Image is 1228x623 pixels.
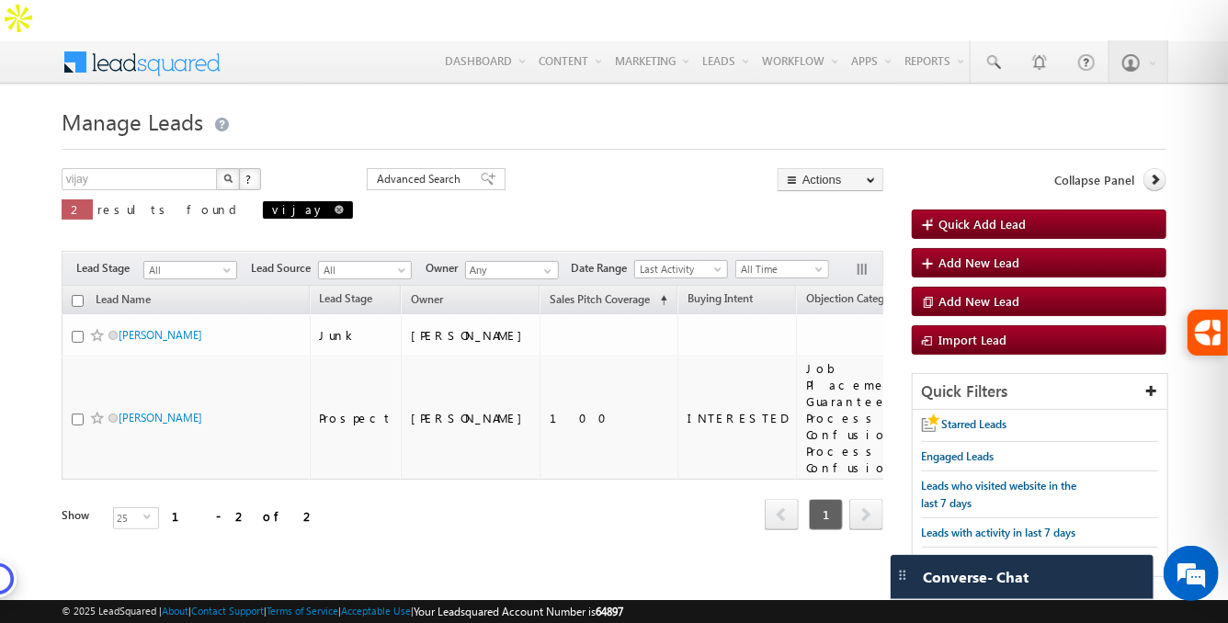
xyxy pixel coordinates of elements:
a: Terms of Service [267,605,338,617]
span: Your Leadsquared Account Number is [414,605,623,618]
span: Date Range [571,260,634,277]
a: Reports [898,40,970,81]
span: Starred Leads [942,417,1007,431]
a: prev [765,501,799,530]
a: Buying Intent [678,289,762,312]
span: 2 [71,201,84,217]
a: Marketing [608,40,695,81]
input: Check all records [72,295,84,307]
div: 1 - 2 of 2 [172,505,316,527]
a: All [143,261,237,279]
input: Type to Search [465,261,559,279]
a: Leads [696,40,755,81]
span: Add New Lead [939,255,1020,270]
a: All Time [735,260,829,278]
span: 64897 [596,605,623,618]
span: Objection Category [806,291,900,305]
img: carter-drag [895,568,910,583]
a: Show All Items [534,262,557,280]
span: Leads who visited website in the last 7 days [922,479,1077,510]
a: Lead Name [86,289,160,313]
a: Contact Support [191,605,264,617]
span: ? [245,171,254,187]
div: [PERSON_NAME] [411,327,531,344]
a: next [849,501,883,530]
div: [PERSON_NAME] [411,410,531,426]
div: Job Placement Guarantee, Process Confusion, Process Confusion [806,360,909,476]
button: ? [239,168,261,190]
span: Owner [426,260,465,277]
span: © 2025 LeadSquared | | | | | [62,603,623,620]
a: Dashboard [438,40,531,81]
span: Buying Intent [688,291,753,305]
span: All [319,262,406,278]
span: Last Activity [635,261,722,278]
button: Actions [778,168,883,191]
span: Collapse Panel [1054,172,1134,188]
div: 100 [550,410,669,426]
div: Prospect [320,410,393,426]
span: Owner [411,292,443,306]
a: Objection Category [797,289,909,312]
div: Quick Filters [913,374,1167,410]
span: select [143,513,158,521]
span: 1 [809,499,843,530]
span: Leads with activity in last 7 days [922,526,1076,539]
span: Converse - Chat [923,569,1029,585]
div: Show [62,507,98,524]
a: About [162,605,188,617]
span: next [849,499,883,530]
span: (sorted ascending) [653,293,667,308]
span: Lead Stage [76,260,143,277]
a: Apps [845,40,897,81]
span: Add New Lead [939,293,1020,309]
span: vijay [272,201,325,217]
span: Sales Pitch Coverage [550,292,650,306]
span: Import Lead [939,332,1007,347]
span: Quick Add Lead [939,216,1027,232]
div: INTERESTED [688,410,788,426]
a: All [318,261,412,279]
span: 25 [114,508,143,528]
span: Advanced Search [377,171,466,187]
span: Lead Source [251,260,318,277]
a: Last Activity [634,260,728,278]
a: Content [532,40,608,81]
img: Search [223,174,233,183]
a: Sales Pitch Coverage (sorted ascending) [540,289,677,312]
span: Manage Leads [62,107,203,136]
span: Engaged Leads [922,449,995,463]
a: Lead Stage [311,289,382,312]
span: prev [765,499,799,530]
span: All Time [736,261,824,278]
a: Acceptable Use [341,605,411,617]
a: [PERSON_NAME] [119,411,202,425]
a: Workflow [756,40,844,81]
span: results found [97,201,244,217]
span: Lead Stage [320,291,373,305]
a: [PERSON_NAME] [119,328,202,342]
span: All [144,262,232,278]
div: Junk [320,327,393,344]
